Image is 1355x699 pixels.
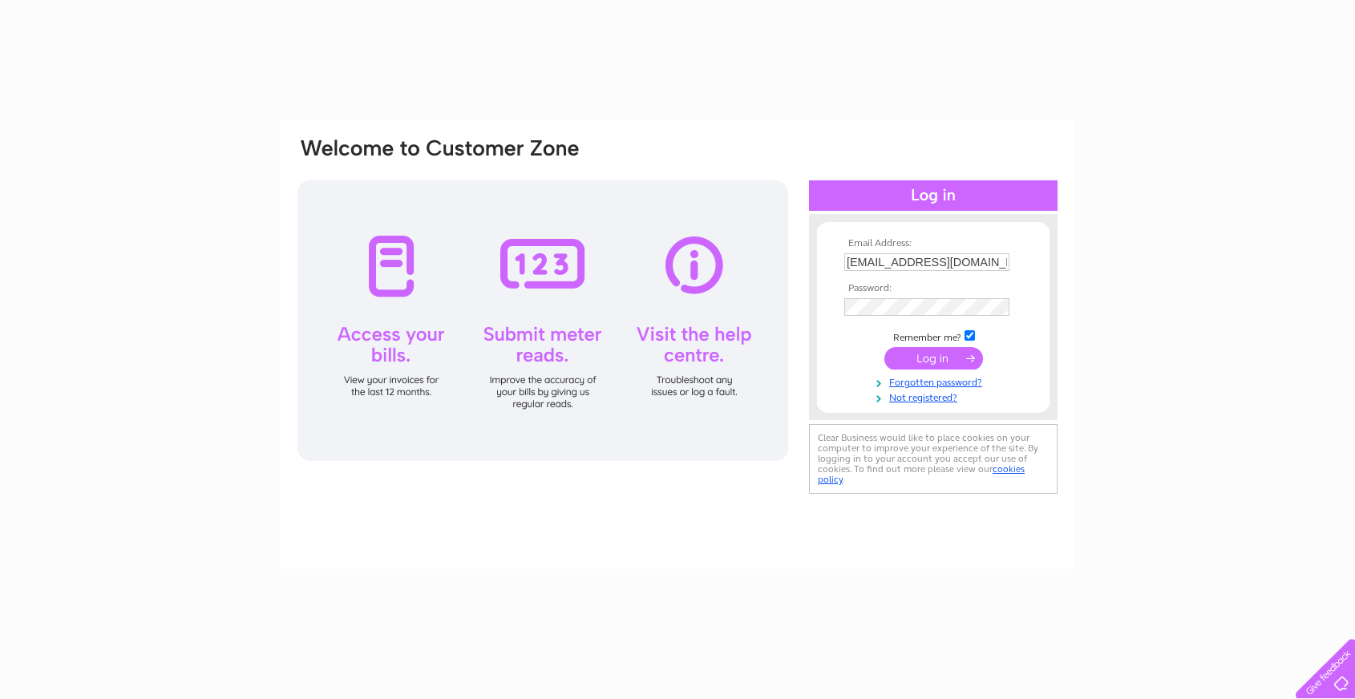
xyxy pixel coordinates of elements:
th: Email Address: [840,238,1026,249]
a: cookies policy [818,463,1025,485]
a: Not registered? [844,389,1026,404]
input: Submit [884,347,983,370]
a: Forgotten password? [844,374,1026,389]
td: Remember me? [840,328,1026,344]
th: Password: [840,283,1026,294]
div: Clear Business would like to place cookies on your computer to improve your experience of the sit... [809,424,1058,494]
